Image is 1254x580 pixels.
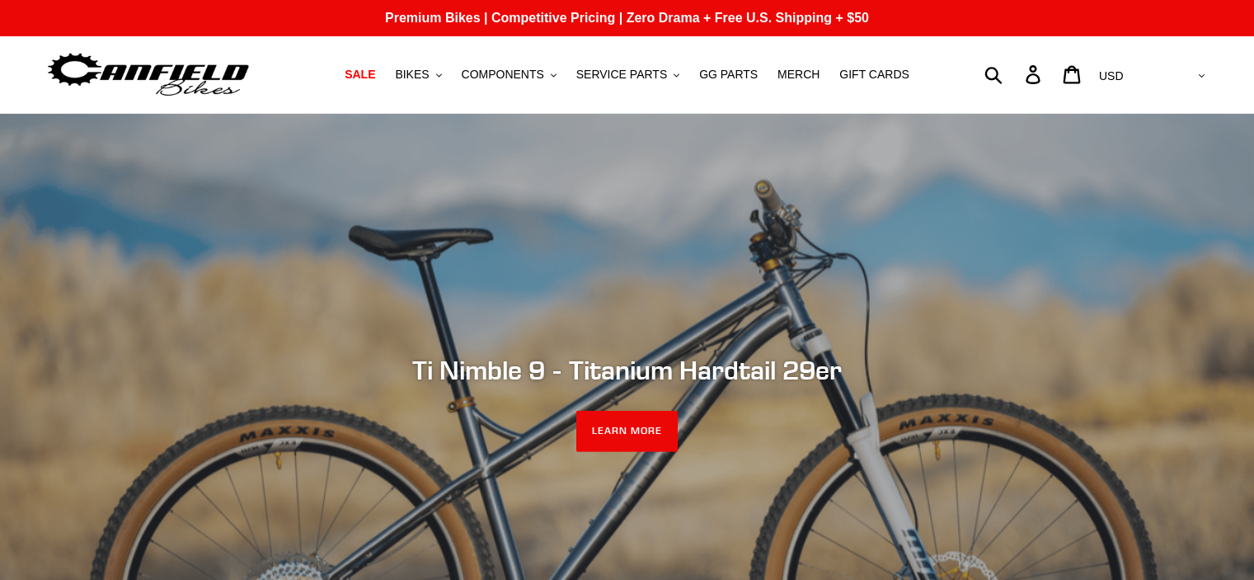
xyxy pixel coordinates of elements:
[691,64,766,86] a: GG PARTS
[387,64,449,86] button: BIKES
[395,68,429,82] span: BIKES
[345,68,375,82] span: SALE
[839,68,909,82] span: GIFT CARDS
[576,411,678,452] a: LEARN MORE
[336,64,383,86] a: SALE
[699,68,758,82] span: GG PARTS
[453,64,565,86] button: COMPONENTS
[831,64,918,86] a: GIFT CARDS
[777,68,820,82] span: MERCH
[178,355,1077,386] h2: Ti Nimble 9 - Titanium Hardtail 29er
[45,49,251,101] img: Canfield Bikes
[462,68,544,82] span: COMPONENTS
[568,64,688,86] button: SERVICE PARTS
[769,64,828,86] a: MERCH
[576,68,667,82] span: SERVICE PARTS
[993,56,1036,92] input: Search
